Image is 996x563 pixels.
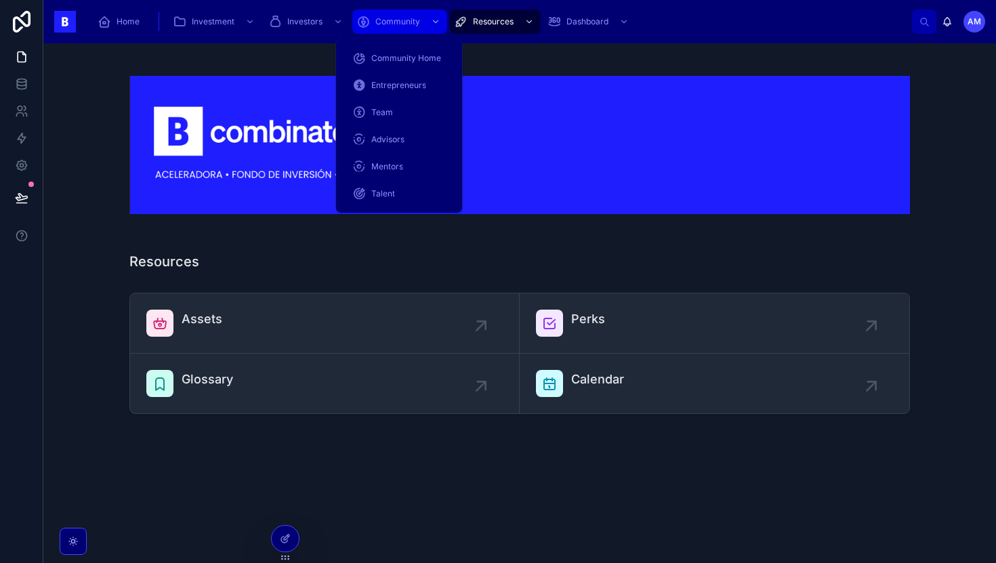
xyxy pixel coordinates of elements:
a: Glossary [130,354,520,413]
a: Team [344,100,455,125]
span: Calendar [571,370,624,389]
span: Community [375,16,420,27]
a: Assets [130,293,520,354]
a: Entrepreneurs [344,73,455,98]
h1: Resources [129,252,199,271]
span: Investors [287,16,323,27]
a: Community [352,9,447,34]
img: App logo [54,11,76,33]
a: Community Home [344,46,455,70]
span: Resources [473,16,514,27]
a: Investment [169,9,262,34]
span: Community Home [371,53,441,64]
a: Mentors [344,154,455,179]
a: Calendar [520,354,909,413]
span: Perks [571,310,605,329]
span: Mentors [371,161,403,172]
a: Talent [344,182,455,206]
a: Perks [520,293,909,354]
a: Dashboard [543,9,636,34]
span: Advisors [371,134,404,145]
a: Advisors [344,127,455,152]
span: Entrepreneurs [371,80,426,91]
span: Assets [182,310,222,329]
span: Team [371,107,393,118]
span: Dashboard [566,16,608,27]
a: Investors [264,9,350,34]
span: Home [117,16,140,27]
span: Investment [192,16,234,27]
a: Home [94,9,149,34]
span: Glossary [182,370,233,389]
a: Resources [450,9,541,34]
div: scrollable content [87,7,912,37]
img: 18590-Captura-de-Pantalla-2024-03-07-a-las-17.49.44.png [129,76,910,214]
span: AM [968,16,981,27]
span: Talent [371,188,395,199]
